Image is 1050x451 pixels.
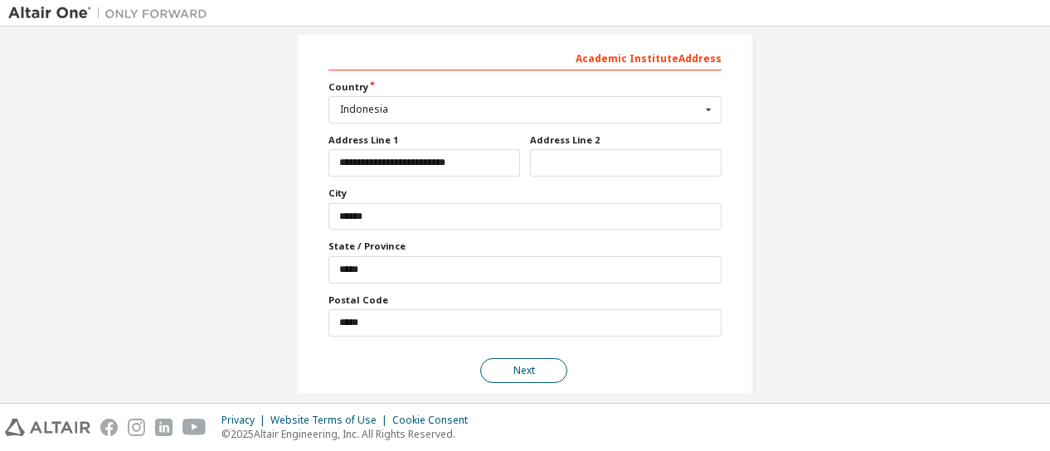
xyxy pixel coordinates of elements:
[480,358,567,383] button: Next
[221,427,478,441] p: © 2025 Altair Engineering, Inc. All Rights Reserved.
[128,419,145,436] img: instagram.svg
[5,419,90,436] img: altair_logo.svg
[328,240,722,253] label: State / Province
[270,414,392,427] div: Website Terms of Use
[328,80,722,94] label: Country
[328,293,722,307] label: Postal Code
[328,44,722,70] div: Academic Institute Address
[155,419,173,436] img: linkedin.svg
[328,187,722,200] label: City
[392,414,478,427] div: Cookie Consent
[100,419,118,436] img: facebook.svg
[182,419,207,436] img: youtube.svg
[221,414,270,427] div: Privacy
[328,133,520,147] label: Address Line 1
[340,104,701,114] div: Indonesia
[8,5,216,22] img: Altair One
[530,133,722,147] label: Address Line 2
